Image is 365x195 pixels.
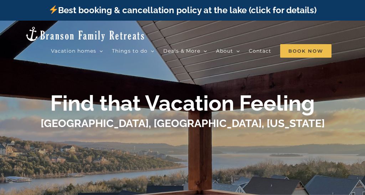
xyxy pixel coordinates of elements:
span: Things to do [112,48,148,53]
a: Best booking & cancellation policy at the lake (click for details) [48,5,317,15]
img: Branson Family Retreats Logo [25,26,145,42]
nav: Main Menu [51,44,340,58]
a: Things to do [112,44,154,58]
span: Contact [249,48,271,53]
img: ⚡️ [49,5,58,14]
a: Book Now [280,44,331,58]
span: Vacation homes [51,48,96,53]
a: Deals & More [163,44,207,58]
a: Contact [249,44,271,58]
b: Find that Vacation Feeling [50,91,315,116]
a: Vacation homes [51,44,103,58]
h1: [GEOGRAPHIC_DATA], [GEOGRAPHIC_DATA], [US_STATE] [41,116,325,131]
iframe: Branson Family Retreats - Opens on Book page - Availability/Property Search Widget [129,136,236,183]
a: About [216,44,240,58]
span: About [216,48,233,53]
span: Deals & More [163,48,200,53]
